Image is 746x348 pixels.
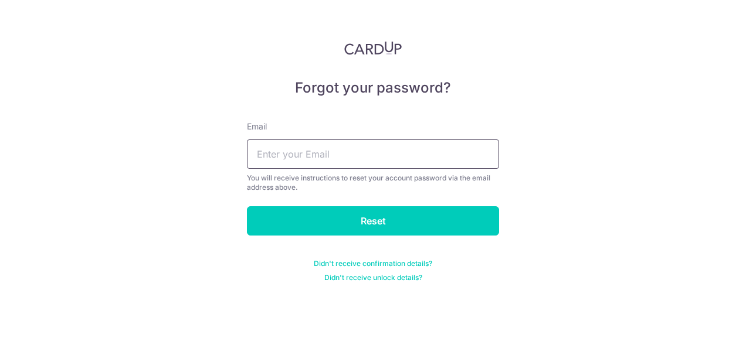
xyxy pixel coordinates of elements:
input: Reset [247,206,499,236]
div: You will receive instructions to reset your account password via the email address above. [247,173,499,192]
a: Didn't receive unlock details? [324,273,422,282]
a: Didn't receive confirmation details? [314,259,432,268]
img: CardUp Logo [344,41,402,55]
h5: Forgot your password? [247,79,499,97]
label: Email [247,121,267,132]
input: Enter your Email [247,139,499,169]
